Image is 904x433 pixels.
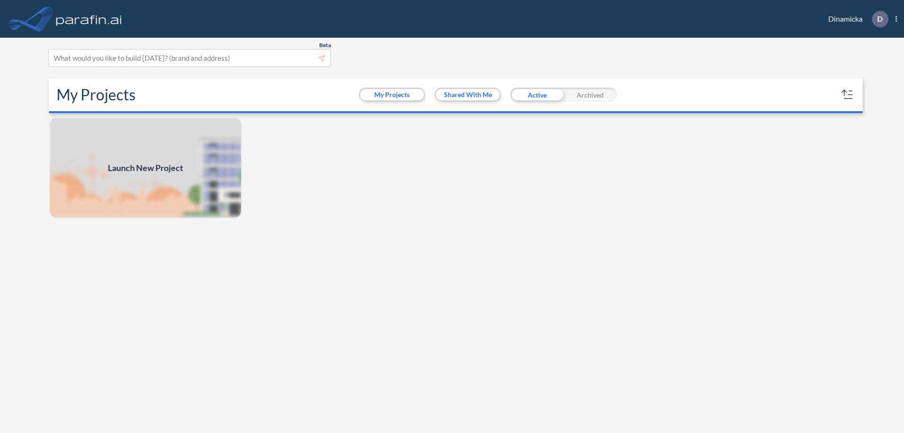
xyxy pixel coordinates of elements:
[814,11,897,27] div: Dinamicka
[56,86,136,104] h2: My Projects
[319,41,331,49] span: Beta
[877,15,883,23] p: D
[108,162,183,174] span: Launch New Project
[49,117,242,219] a: Launch New Project
[360,89,424,100] button: My Projects
[436,89,500,100] button: Shared With Me
[564,88,617,102] div: Archived
[840,87,855,102] button: sort
[54,9,124,28] img: logo
[49,117,242,219] img: add
[510,88,564,102] div: Active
